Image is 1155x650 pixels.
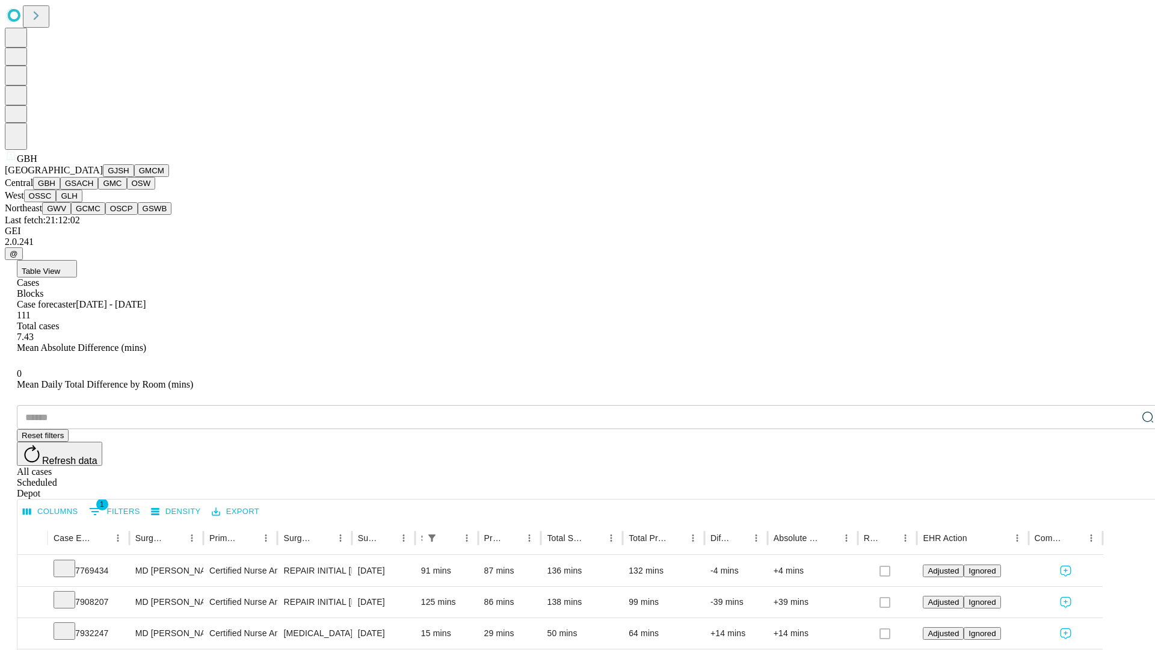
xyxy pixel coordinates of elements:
[1066,530,1083,546] button: Sort
[731,530,748,546] button: Sort
[969,598,996,607] span: Ignored
[23,561,42,582] button: Expand
[880,530,897,546] button: Sort
[71,202,105,215] button: GCMC
[17,379,193,389] span: Mean Daily Total Difference by Room (mins)
[358,618,409,649] div: [DATE]
[283,533,313,543] div: Surgery Name
[1035,533,1065,543] div: Comments
[134,164,169,177] button: GMCM
[96,498,108,510] span: 1
[774,533,820,543] div: Absolute Difference
[209,533,239,543] div: Primary Service
[22,431,64,440] span: Reset filters
[5,247,23,260] button: @
[710,533,730,543] div: Difference
[685,530,701,546] button: Menu
[710,618,762,649] div: +14 mins
[17,368,22,379] span: 0
[964,596,1000,608] button: Ignored
[60,177,98,190] button: GSACH
[283,618,345,649] div: [MEDICAL_DATA] (EGD), FLEXIBLE, TRANSORAL, DIAGNOSTIC
[358,587,409,617] div: [DATE]
[42,202,71,215] button: GWV
[24,190,57,202] button: OSSC
[23,624,42,645] button: Expand
[421,618,472,649] div: 15 mins
[504,530,521,546] button: Sort
[710,556,762,586] div: -4 mins
[821,530,838,546] button: Sort
[135,618,197,649] div: MD [PERSON_NAME] [PERSON_NAME] Md
[897,530,914,546] button: Menu
[923,565,964,577] button: Adjusted
[423,530,440,546] button: Show filters
[315,530,332,546] button: Sort
[748,530,765,546] button: Menu
[5,203,42,213] span: Northeast
[105,202,138,215] button: OSCP
[629,556,698,586] div: 132 mins
[17,153,37,164] span: GBH
[54,618,123,649] div: 7932247
[484,556,535,586] div: 87 mins
[93,530,109,546] button: Sort
[42,456,97,466] span: Refresh data
[864,533,879,543] div: Resolved in EHR
[358,533,377,543] div: Surgery Date
[358,556,409,586] div: [DATE]
[54,533,91,543] div: Case Epic Id
[54,587,123,617] div: 7908207
[283,587,345,617] div: REPAIR INITIAL [MEDICAL_DATA] REDUCIBLE AGE [DEMOGRAPHIC_DATA] OR MORE
[423,530,440,546] div: 1 active filter
[395,530,412,546] button: Menu
[135,533,165,543] div: Surgeon Name
[332,530,349,546] button: Menu
[969,566,996,575] span: Ignored
[86,502,143,521] button: Show filters
[586,530,603,546] button: Sort
[76,299,146,309] span: [DATE] - [DATE]
[54,556,123,586] div: 7769434
[458,530,475,546] button: Menu
[109,530,126,546] button: Menu
[5,165,103,175] span: [GEOGRAPHIC_DATA]
[484,618,535,649] div: 29 mins
[209,503,262,521] button: Export
[22,267,60,276] span: Table View
[17,342,146,353] span: Mean Absolute Difference (mins)
[5,178,33,188] span: Central
[135,587,197,617] div: MD [PERSON_NAME] [PERSON_NAME] Md
[964,565,1000,577] button: Ignored
[923,596,964,608] button: Adjusted
[17,299,76,309] span: Case forecaster
[928,598,959,607] span: Adjusted
[774,556,852,586] div: +4 mins
[20,503,81,521] button: Select columns
[547,556,617,586] div: 136 mins
[629,587,698,617] div: 99 mins
[17,310,31,320] span: 111
[378,530,395,546] button: Sort
[17,442,102,466] button: Refresh data
[1083,530,1100,546] button: Menu
[23,592,42,613] button: Expand
[5,226,1150,237] div: GEI
[668,530,685,546] button: Sort
[241,530,257,546] button: Sort
[603,530,620,546] button: Menu
[209,618,271,649] div: Certified Nurse Anesthetist
[103,164,134,177] button: GJSH
[710,587,762,617] div: -39 mins
[17,260,77,277] button: Table View
[484,587,535,617] div: 86 mins
[257,530,274,546] button: Menu
[923,533,967,543] div: EHR Action
[484,533,504,543] div: Predicted In Room Duration
[521,530,538,546] button: Menu
[10,249,18,258] span: @
[442,530,458,546] button: Sort
[209,556,271,586] div: Certified Nurse Anesthetist
[33,177,60,190] button: GBH
[928,629,959,638] span: Adjusted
